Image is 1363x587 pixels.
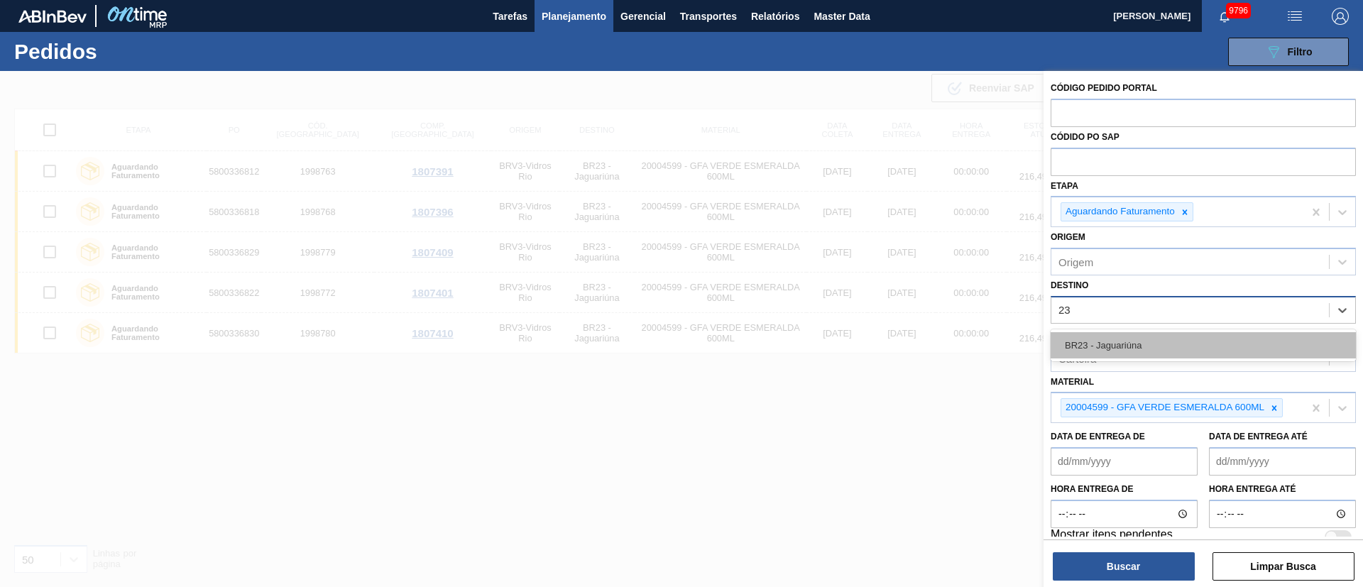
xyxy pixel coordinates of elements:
span: Relatórios [751,8,799,25]
button: Filtro [1228,38,1349,66]
div: Origem [1058,256,1093,268]
div: Aguardando Faturamento [1061,203,1177,221]
label: Origem [1051,232,1085,242]
span: Planejamento [542,8,606,25]
label: Mostrar itens pendentes [1051,528,1173,545]
span: 9796 [1226,3,1251,18]
button: Notificações [1202,6,1247,26]
div: BR23 - Jaguariúna [1051,332,1356,358]
span: Gerencial [620,8,666,25]
label: Data de Entrega até [1209,432,1308,441]
span: Transportes [680,8,737,25]
h1: Pedidos [14,43,226,60]
label: Hora entrega de [1051,479,1198,500]
div: 20004599 - GFA VERDE ESMERALDA 600ML [1061,399,1266,417]
img: userActions [1286,8,1303,25]
label: Hora entrega até [1209,479,1356,500]
input: dd/mm/yyyy [1209,447,1356,476]
label: Data de Entrega de [1051,432,1145,441]
span: Tarefas [493,8,527,25]
span: Master Data [814,8,870,25]
label: Código Pedido Portal [1051,83,1157,93]
span: Filtro [1288,46,1313,57]
input: dd/mm/yyyy [1051,447,1198,476]
label: Códido PO SAP [1051,132,1120,142]
img: TNhmsLtSVTkK8tSr43FrP2fwEKptu5GPRR3wAAAABJRU5ErkJggg== [18,10,87,23]
img: Logout [1332,8,1349,25]
label: Etapa [1051,181,1078,191]
label: Material [1051,377,1094,387]
label: Carteira [1051,329,1095,339]
label: Destino [1051,280,1088,290]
